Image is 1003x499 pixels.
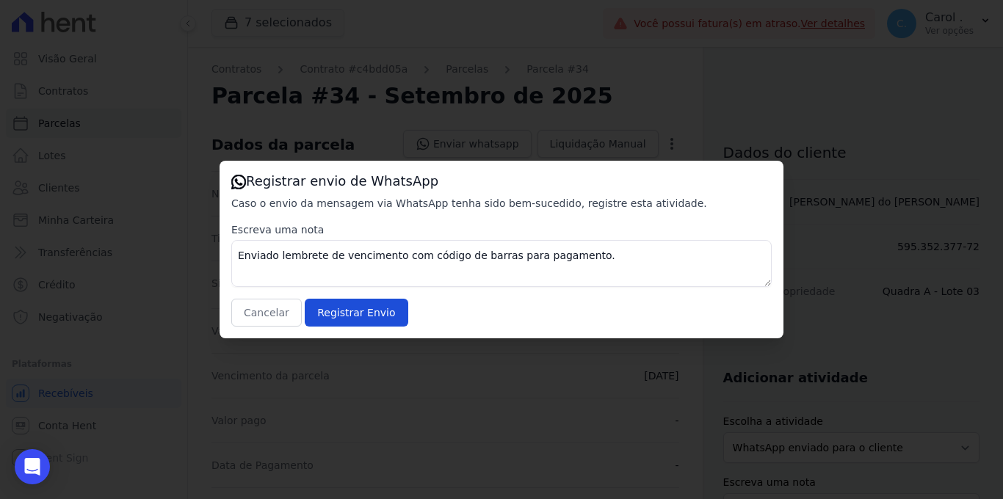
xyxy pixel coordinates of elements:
[15,449,50,484] div: Open Intercom Messenger
[231,172,772,190] h3: Registrar envio de WhatsApp
[231,240,772,287] textarea: Enviado lembrete de vencimento com código de barras para pagamento.
[231,196,772,211] p: Caso o envio da mensagem via WhatsApp tenha sido bem-sucedido, registre esta atividade.
[231,299,302,327] button: Cancelar
[231,222,772,237] label: Escreva uma nota
[305,299,408,327] input: Registrar Envio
